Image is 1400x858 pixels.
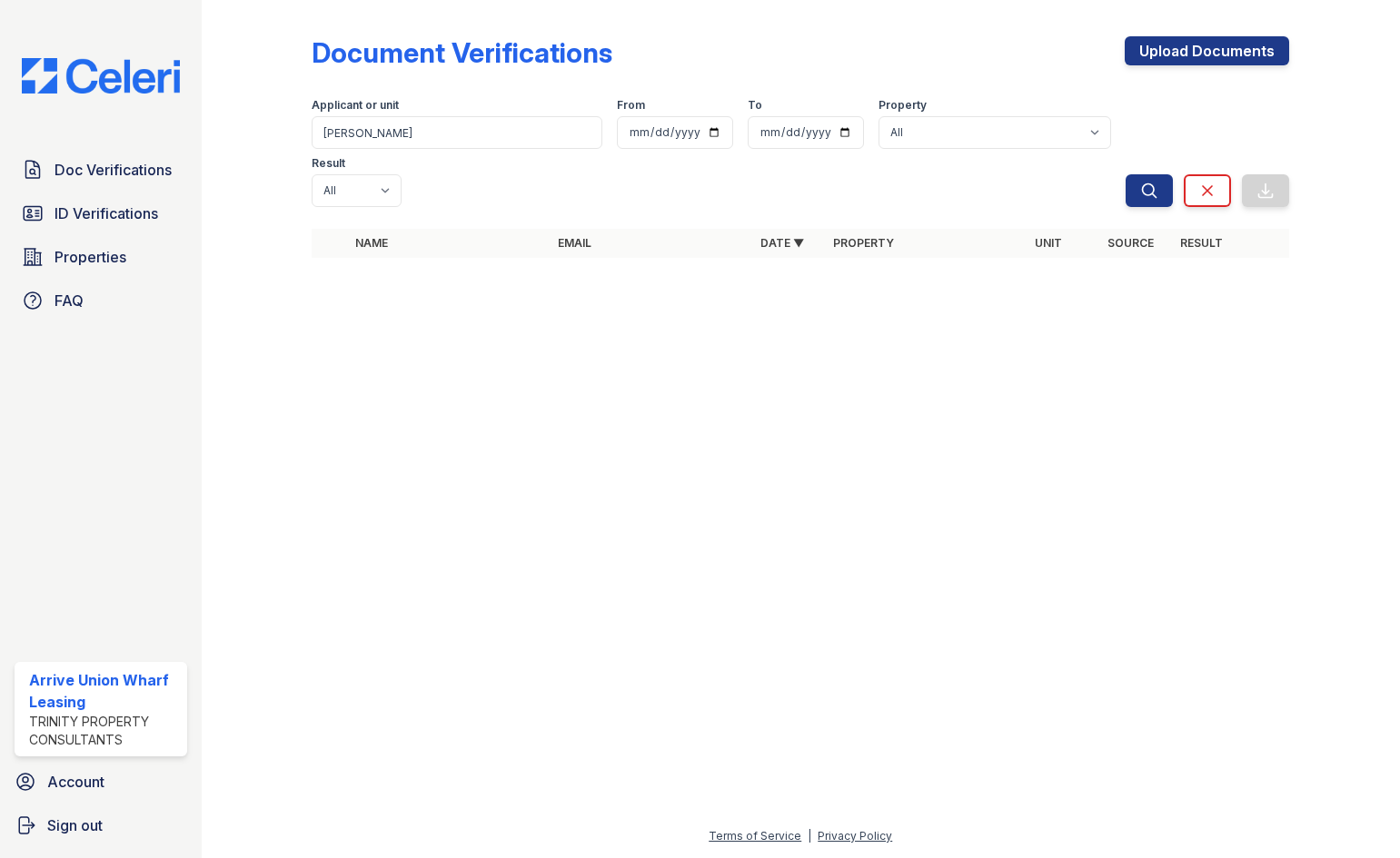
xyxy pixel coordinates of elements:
a: Email [558,236,591,250]
span: ID Verifications [55,202,158,224]
a: Properties [15,239,187,275]
div: Document Verifications [312,36,612,69]
a: Source [1107,236,1154,250]
label: From [617,98,645,113]
label: To [748,98,762,113]
a: Unit [1035,236,1062,250]
img: CE_Logo_Blue-a8612792a0a2168367f1c8372b55b34899dd931a85d93a1a3d3e32e68fde9ad4.png [7,58,194,94]
a: ID Verifications [15,195,187,232]
a: Property [833,236,894,250]
span: Account [47,771,104,793]
label: Applicant or unit [312,98,399,113]
a: FAQ [15,282,187,319]
span: Doc Verifications [55,159,172,181]
a: Terms of Service [709,829,801,843]
label: Property [879,98,927,113]
div: | [808,829,811,843]
a: Result [1180,236,1223,250]
label: Result [312,156,345,171]
a: Sign out [7,807,194,843]
a: Name [355,236,388,250]
a: Upload Documents [1125,36,1289,65]
a: Doc Verifications [15,152,187,188]
span: FAQ [55,290,84,311]
span: Sign out [47,814,103,836]
a: Account [7,764,194,800]
a: Privacy Policy [818,829,892,843]
span: Properties [55,246,126,268]
div: Arrive Union Wharf Leasing [29,669,180,713]
a: Date ▼ [760,236,804,250]
input: Search by name, email, or unit number [312,116,602,149]
div: Trinity Property Consultants [29,713,180,749]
